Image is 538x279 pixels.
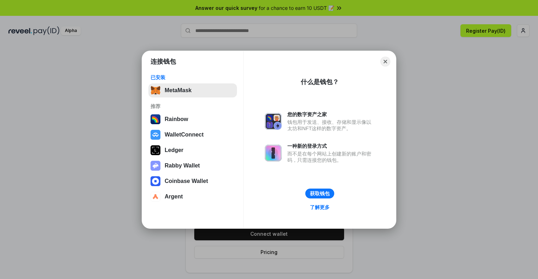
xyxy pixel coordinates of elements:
div: 您的数字资产之家 [287,111,375,118]
img: svg+xml,%3Csvg%20fill%3D%22none%22%20height%3D%2233%22%20viewBox%3D%220%200%2035%2033%22%20width%... [151,85,160,95]
button: Close [380,57,390,66]
div: 什么是钱包？ [301,78,339,86]
div: WalletConnect [165,132,204,138]
a: 了解更多 [306,203,334,212]
img: svg+xml,%3Csvg%20width%3D%2228%22%20height%3D%2228%22%20viewBox%3D%220%200%2028%2028%22%20fill%3D... [151,130,160,140]
div: 钱包用于发送、接收、存储和显示像以太坊和NFT这样的数字资产。 [287,119,375,132]
button: 获取钱包 [305,189,334,198]
img: svg+xml,%3Csvg%20width%3D%2228%22%20height%3D%2228%22%20viewBox%3D%220%200%2028%2028%22%20fill%3D... [151,192,160,202]
img: svg+xml,%3Csvg%20width%3D%22120%22%20height%3D%22120%22%20viewBox%3D%220%200%20120%20120%22%20fil... [151,114,160,124]
img: svg+xml,%3Csvg%20xmlns%3D%22http%3A%2F%2Fwww.w3.org%2F2000%2Fsvg%22%20width%3D%2228%22%20height%3... [151,145,160,155]
button: Ledger [148,143,237,157]
img: svg+xml,%3Csvg%20width%3D%2228%22%20height%3D%2228%22%20viewBox%3D%220%200%2028%2028%22%20fill%3D... [151,176,160,186]
div: 了解更多 [310,204,330,210]
div: 获取钱包 [310,190,330,197]
button: Rabby Wallet [148,159,237,173]
div: 已安装 [151,74,235,81]
button: Rainbow [148,112,237,126]
div: Rainbow [165,116,188,122]
div: Argent [165,194,183,200]
img: svg+xml,%3Csvg%20xmlns%3D%22http%3A%2F%2Fwww.w3.org%2F2000%2Fsvg%22%20fill%3D%22none%22%20viewBox... [265,113,282,130]
div: 推荐 [151,103,235,109]
div: 一种新的登录方式 [287,143,375,149]
div: MetaMask [165,87,191,94]
img: svg+xml,%3Csvg%20xmlns%3D%22http%3A%2F%2Fwww.w3.org%2F2000%2Fsvg%22%20fill%3D%22none%22%20viewBox... [265,145,282,161]
div: 而不是在每个网站上创建新的账户和密码，只需连接您的钱包。 [287,151,375,163]
div: Ledger [165,147,183,153]
button: Argent [148,190,237,204]
button: Coinbase Wallet [148,174,237,188]
div: Rabby Wallet [165,163,200,169]
img: svg+xml,%3Csvg%20xmlns%3D%22http%3A%2F%2Fwww.w3.org%2F2000%2Fsvg%22%20fill%3D%22none%22%20viewBox... [151,161,160,171]
div: Coinbase Wallet [165,178,208,184]
button: WalletConnect [148,128,237,142]
h1: 连接钱包 [151,57,176,66]
button: MetaMask [148,83,237,97]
